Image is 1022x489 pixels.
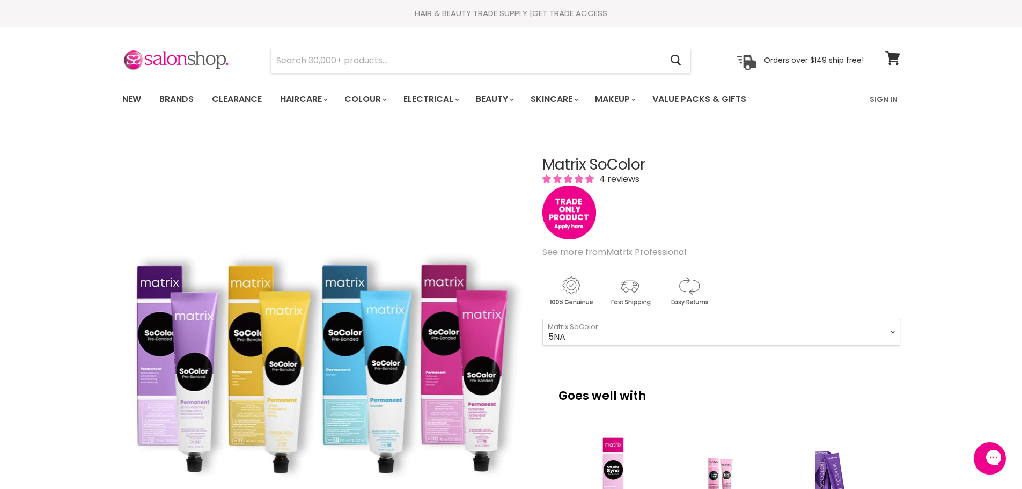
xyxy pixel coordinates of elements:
h1: Matrix SoColor [542,157,900,173]
input: Search [271,48,662,73]
ul: Main menu [114,84,809,115]
a: Makeup [587,88,642,111]
a: Colour [336,88,393,111]
img: Matrix SoColor [122,181,523,479]
a: Sign In [863,88,904,111]
a: Brands [151,88,202,111]
a: New [114,88,149,111]
a: Beauty [468,88,520,111]
span: 4 reviews [596,173,639,185]
a: Electrical [395,88,466,111]
span: See more from [542,246,686,258]
a: Skincare [523,88,585,111]
div: HAIR & BEAUTY TRADE SUPPLY | [109,8,914,19]
a: Matrix Professional [606,246,686,258]
img: genuine.gif [542,275,599,308]
a: Haircare [272,88,334,111]
span: 5.00 stars [542,173,596,185]
img: tradeonly_small.jpg [542,186,596,239]
a: Value Packs & Gifts [644,88,754,111]
img: shipping.gif [601,275,658,308]
button: Search [662,48,690,73]
p: Orders over $149 ship free! [764,55,864,65]
img: returns.gif [660,275,717,308]
form: Product [270,48,691,74]
p: Goes well with [558,373,884,408]
a: Clearance [204,88,270,111]
iframe: Gorgias live chat messenger [968,439,1011,478]
nav: Main [109,84,914,115]
a: GET TRADE ACCESS [532,8,607,19]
